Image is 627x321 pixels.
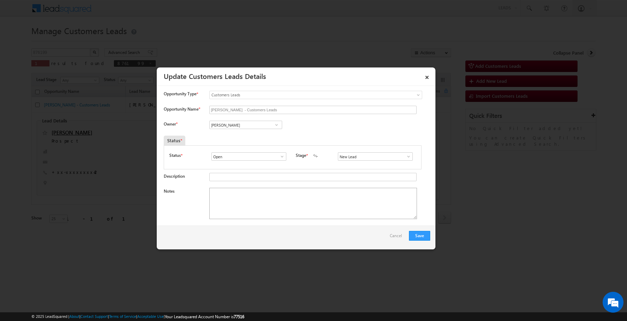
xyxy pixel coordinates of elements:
a: Show All Items [272,121,281,128]
label: Stage [296,152,306,159]
div: Minimize live chat window [114,3,131,20]
a: Acceptable Use [137,314,164,319]
a: Contact Support [80,314,108,319]
span: Your Leadsquared Account Number is [165,314,244,319]
em: Start Chat [95,214,126,224]
textarea: Type your message and hit 'Enter' [9,64,127,208]
a: × [421,70,433,82]
a: Show All Items [402,153,411,160]
a: About [69,314,79,319]
span: © 2025 LeadSquared | | | | | [31,313,244,320]
input: Type to Search [211,152,286,161]
span: Customers Leads [210,92,394,98]
div: Chat with us now [36,37,117,46]
input: Type to Search [209,121,282,129]
input: Type to Search [338,152,413,161]
span: 77516 [234,314,244,319]
a: Terms of Service [109,314,136,319]
label: Owner [164,121,177,127]
a: Show All Items [276,153,285,160]
label: Notes [164,188,175,194]
label: Description [164,174,185,179]
label: Opportunity Name [164,106,200,112]
label: Status [169,152,181,159]
span: Opportunity Type [164,91,196,97]
div: Status [164,136,185,145]
a: Update Customers Leads Details [164,71,266,81]
button: Save [409,231,430,241]
img: d_60004797649_company_0_60004797649 [12,37,29,46]
a: Cancel [390,231,405,244]
a: Customers Leads [209,91,422,99]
